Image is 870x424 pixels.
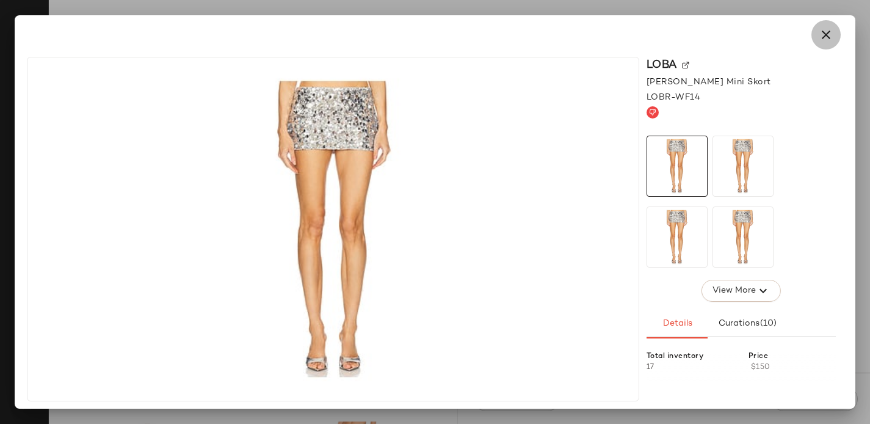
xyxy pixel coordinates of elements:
button: View More [701,280,781,302]
span: Price [749,351,769,362]
img: svg%3e [649,109,656,116]
span: [PERSON_NAME] Mini Skort [647,76,771,89]
span: LOBA [647,57,677,73]
span: LOBR-WF14 [647,91,701,104]
img: LOBR-WF14_V1.jpg [647,207,707,267]
span: (10) [759,319,777,329]
span: View More [712,283,756,298]
img: LOBR-WF14_V1.jpg [647,136,707,196]
span: Curations [718,319,777,329]
span: Details [662,319,692,329]
img: svg%3e [682,62,689,69]
img: LOBR-WF14_V1.jpg [35,65,631,393]
img: LOBR-WF14_V1.jpg [713,136,773,196]
img: LOBR-WF14_V1.jpg [713,207,773,267]
span: Total inventory [647,351,704,362]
